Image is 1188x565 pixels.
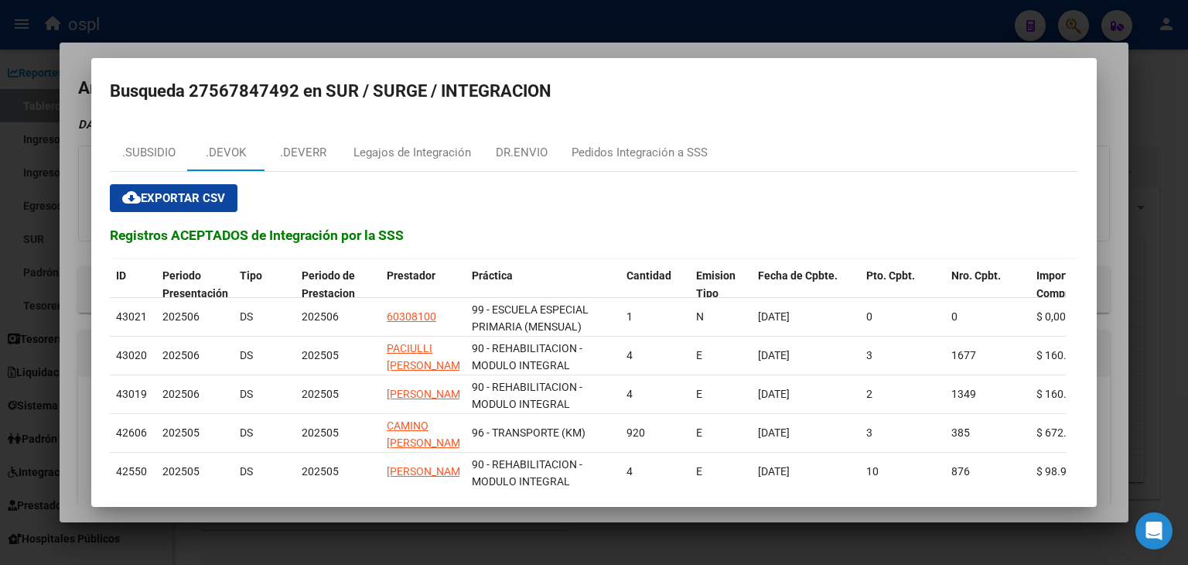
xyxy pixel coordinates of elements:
datatable-header-cell: Pto. Cpbt. [860,259,945,310]
span: Práctica [472,269,513,282]
span: E [696,349,702,361]
span: $ 672.869,60 [1036,426,1100,439]
span: Nro. Cpbt. [951,269,1001,282]
mat-icon: cloud_download [122,188,141,207]
span: N [696,310,704,323]
span: 90 - REHABILITACION - MODULO INTEGRAL INTENSIVO (SEMANAL) [472,342,586,390]
span: 1349 [951,388,976,400]
div: Legajos de Integración [353,144,471,162]
button: Exportar CSV [110,184,237,212]
span: Exportar CSV [122,191,225,205]
datatable-header-cell: Fecha de Cpbte. [752,259,860,310]
span: Pto. Cpbt. [866,269,915,282]
span: Emision Tipo [696,269,736,300]
span: 202506 [302,310,339,323]
span: 385 [951,426,970,439]
div: .SUBSIDIO [122,144,176,162]
span: E [696,426,702,439]
datatable-header-cell: Nro. Cpbt. [945,259,1030,310]
datatable-header-cell: Importe del Comprobante [1030,259,1115,310]
span: DS [240,349,253,361]
span: 0 [866,310,872,323]
span: $ 0,00 [1036,310,1066,323]
h2: Busqueda 27567847492 en SUR / SURGE / INTEGRACION [110,77,1078,106]
span: 202505 [302,349,339,361]
span: 920 [626,426,645,439]
span: [DATE] [758,465,790,478]
span: ID [116,269,126,282]
datatable-header-cell: Periodo Presentación [156,259,234,310]
span: 96 - TRANSPORTE (KM) [472,426,585,439]
span: 4 [626,465,633,478]
span: Importe del Comprobante [1036,269,1104,300]
span: 202506 [162,388,200,400]
span: [PERSON_NAME] [387,388,469,400]
datatable-header-cell: ID [110,259,156,310]
span: [DATE] [758,426,790,439]
span: [DATE] [758,388,790,400]
span: 4 [626,388,633,400]
span: 202505 [302,426,339,439]
span: 3 [866,426,872,439]
span: Periodo Presentación [162,269,228,300]
span: Cantidad [626,269,671,282]
span: E [696,465,702,478]
div: Open Intercom Messenger [1135,512,1173,550]
span: [DATE] [758,349,790,361]
datatable-header-cell: Tipo [234,259,295,310]
span: 2 [866,388,872,400]
span: 90 - REHABILITACION - MODULO INTEGRAL INTENSIVO (SEMANAL) [472,381,586,429]
span: 0 [951,310,958,323]
span: $ 160.817,93 [1036,388,1100,400]
span: 43021 [116,310,147,323]
span: 43020 [116,349,147,361]
div: DR.ENVIO [496,144,548,162]
span: Fecha de Cpbte. [758,269,838,282]
span: 42606 [116,426,147,439]
div: Pedidos Integración a SSS [572,144,708,162]
span: 3 [866,349,872,361]
h3: Registros ACEPTADOS de Integración por la SSS [110,225,1078,245]
span: 202506 [162,349,200,361]
span: DS [240,465,253,478]
span: 4 [626,349,633,361]
span: 90 - REHABILITACION - MODULO INTEGRAL INTENSIVO (SEMANAL) [472,458,586,506]
span: [PERSON_NAME] [387,465,469,478]
datatable-header-cell: Cantidad [620,259,690,310]
span: 1677 [951,349,976,361]
span: 202506 [162,310,200,323]
span: 60308100 [387,310,436,323]
span: Prestador [387,269,435,282]
span: PACIULLI [PERSON_NAME] [387,342,469,372]
span: 99 - ESCUELA ESPECIAL PRIMARIA (MENSUAL) [472,303,589,334]
span: DS [240,310,253,323]
datatable-header-cell: Periodo de Prestacion [295,259,381,310]
span: 876 [951,465,970,478]
span: $ 160.817,93 [1036,349,1100,361]
div: .DEVOK [206,144,246,162]
span: DS [240,426,253,439]
span: 43019 [116,388,147,400]
datatable-header-cell: Emision Tipo [690,259,752,310]
span: 202505 [302,465,339,478]
datatable-header-cell: Práctica [466,259,620,310]
span: Tipo [240,269,262,282]
span: CAMINO [PERSON_NAME] [387,419,469,450]
span: [DATE] [758,310,790,323]
span: $ 98.964,88 [1036,465,1094,478]
span: E [696,388,702,400]
span: 202505 [162,465,200,478]
div: .DEVERR [280,144,326,162]
datatable-header-cell: Prestador [381,259,466,310]
span: Periodo de Prestacion [302,269,355,300]
span: 202505 [302,388,339,400]
span: 10 [866,465,879,478]
span: 1 [626,310,633,323]
span: 202505 [162,426,200,439]
span: 42550 [116,465,147,478]
span: DS [240,388,253,400]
